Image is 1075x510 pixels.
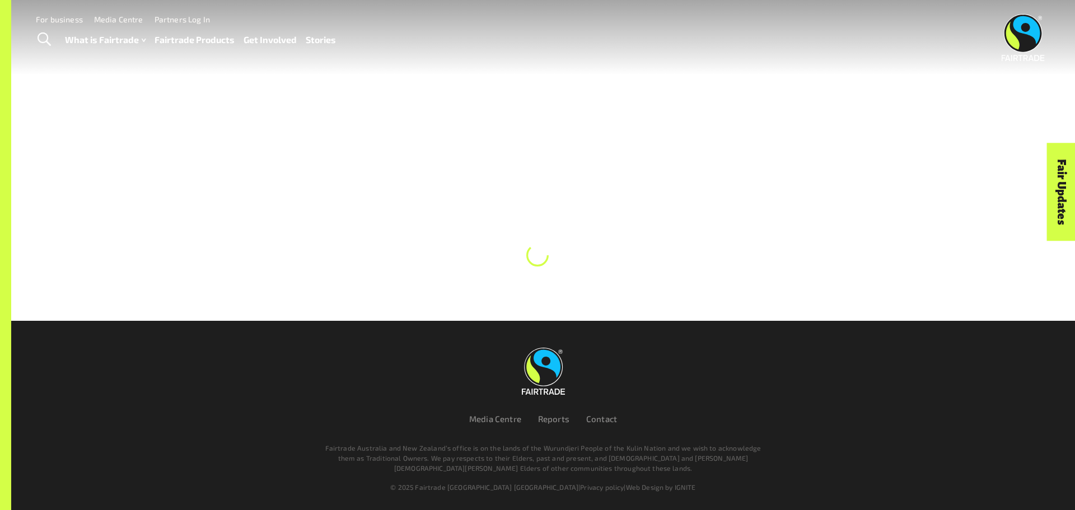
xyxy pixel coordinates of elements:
[36,15,83,24] a: For business
[522,348,565,395] img: Fairtrade Australia New Zealand logo
[65,32,146,48] a: What is Fairtrade
[206,482,880,492] div: | |
[390,483,578,491] span: © 2025 Fairtrade [GEOGRAPHIC_DATA] [GEOGRAPHIC_DATA]
[586,414,617,424] a: Contact
[94,15,143,24] a: Media Centre
[244,32,297,48] a: Get Involved
[155,15,210,24] a: Partners Log In
[580,483,624,491] a: Privacy policy
[320,443,766,473] p: Fairtrade Australia and New Zealand’s office is on the lands of the Wurundjeri People of the Kuli...
[30,26,58,54] a: Toggle Search
[626,483,696,491] a: Web Design by IGNITE
[306,32,336,48] a: Stories
[1002,14,1045,61] img: Fairtrade Australia New Zealand logo
[538,414,569,424] a: Reports
[155,32,235,48] a: Fairtrade Products
[469,414,521,424] a: Media Centre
